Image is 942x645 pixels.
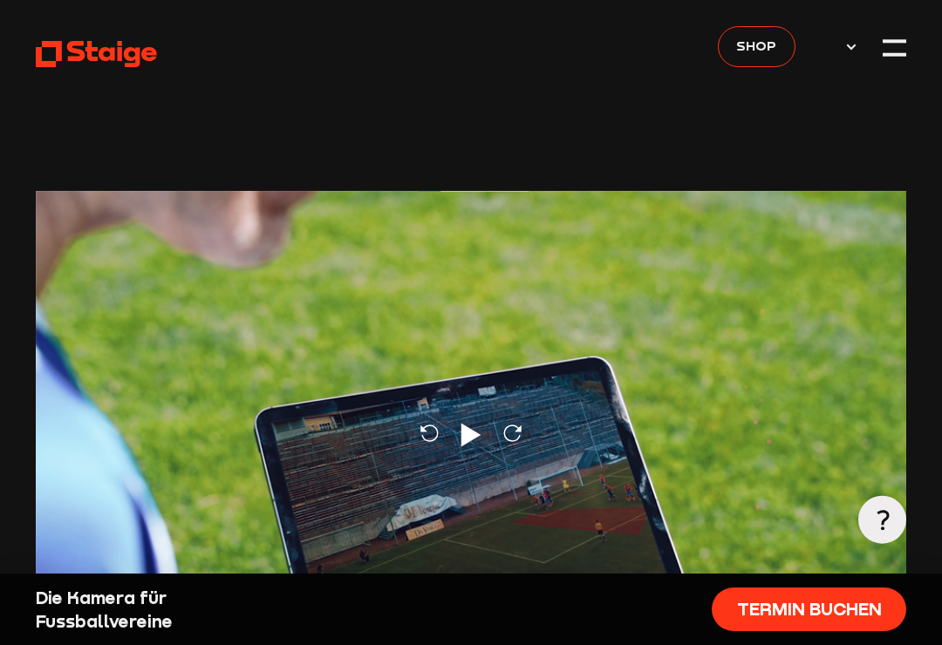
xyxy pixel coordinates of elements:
[595,599,624,620] a: FAQ
[712,587,906,631] a: Termin buchen
[819,36,844,57] span: DE
[318,599,372,620] a: Vorteile
[396,599,490,620] a: Erfolgsstorys
[515,599,571,620] a: Kontakt
[718,26,795,67] a: Shop
[736,36,776,57] span: Shop
[36,586,240,634] div: Die Kamera für Fussballvereine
